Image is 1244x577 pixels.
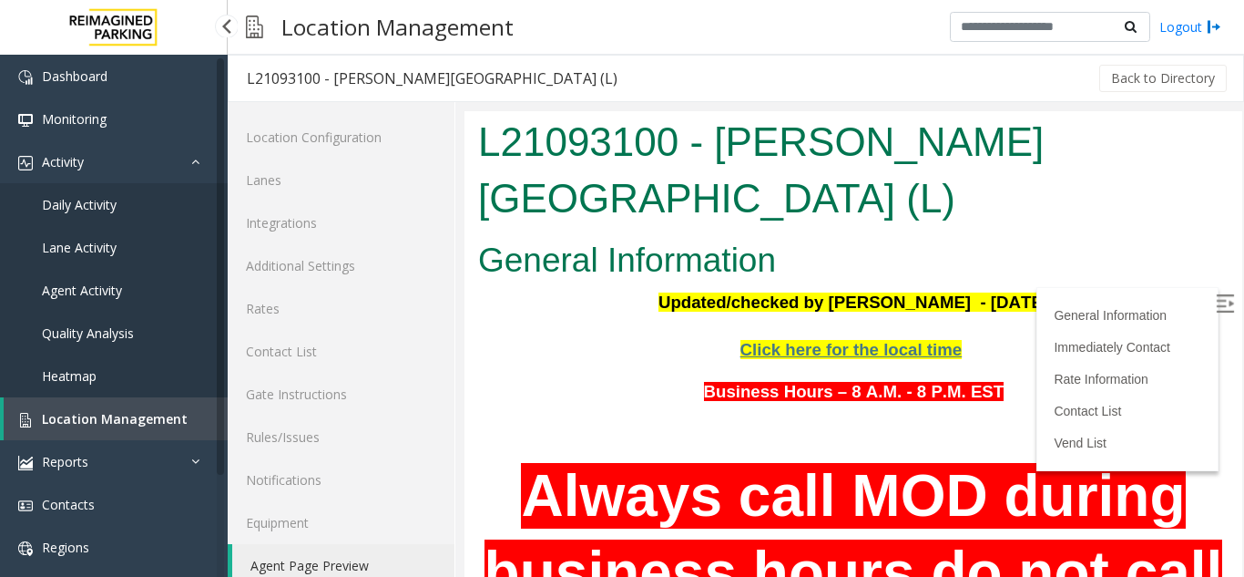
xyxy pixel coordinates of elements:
a: Rates [228,287,454,330]
a: Logout [1159,17,1221,36]
img: Open/Close Sidebar Menu [751,183,770,201]
a: Contact List [589,293,657,307]
span: Reports [42,453,88,470]
a: Lanes [228,159,454,201]
a: Contact List [228,330,454,373]
span: Activity [42,153,84,170]
h1: L21093100 - [PERSON_NAME][GEOGRAPHIC_DATA] (L) [14,3,764,115]
span: Location Management [42,410,188,428]
div: L21093100 - [PERSON_NAME][GEOGRAPHIC_DATA] (L) [247,67,617,90]
a: Equipment [228,501,454,544]
a: General Information [589,197,702,211]
img: 'icon' [18,499,33,513]
a: Notifications [228,459,454,501]
a: Integrations [228,201,454,244]
a: Location Management [4,397,228,440]
button: Back to Directory [1099,65,1227,92]
a: Location Configuration [228,116,454,159]
span: Daily Activity [42,196,117,213]
img: 'icon' [18,413,33,428]
span: Heatmap [42,367,97,385]
span: Quality Analysis [42,325,134,342]
img: 'icon' [18,456,33,470]
a: Additional Settings [228,244,454,287]
a: Rate Information [589,261,684,275]
a: Gate Instructions [228,373,454,416]
span: Lane Activity [42,239,117,256]
h2: General Information [14,126,764,173]
span: Updated/checked by [PERSON_NAME] - [DATE] [194,181,584,201]
img: 'icon' [18,70,33,85]
img: 'icon' [18,541,33,556]
span: Regions [42,539,89,556]
span: Business Hours – 8 A.M. - 8 P.M. EST [240,271,540,290]
a: Vend List [589,325,642,339]
img: 'icon' [18,156,33,170]
font: Always call MOD during business hours do not call security [20,352,759,570]
img: logout [1207,17,1221,36]
a: Click here for the local time [276,232,498,247]
a: Rules/Issues [228,416,454,459]
span: Contacts [42,496,95,513]
img: 'icon' [18,113,33,128]
span: Monitoring [42,110,107,128]
a: Immediately Contact [589,229,706,243]
span: Agent Activity [42,282,122,299]
span: Dashboard [42,67,107,85]
h3: Location Management [272,5,523,49]
span: Click here for the local time [276,229,498,248]
img: pageIcon [246,5,263,49]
